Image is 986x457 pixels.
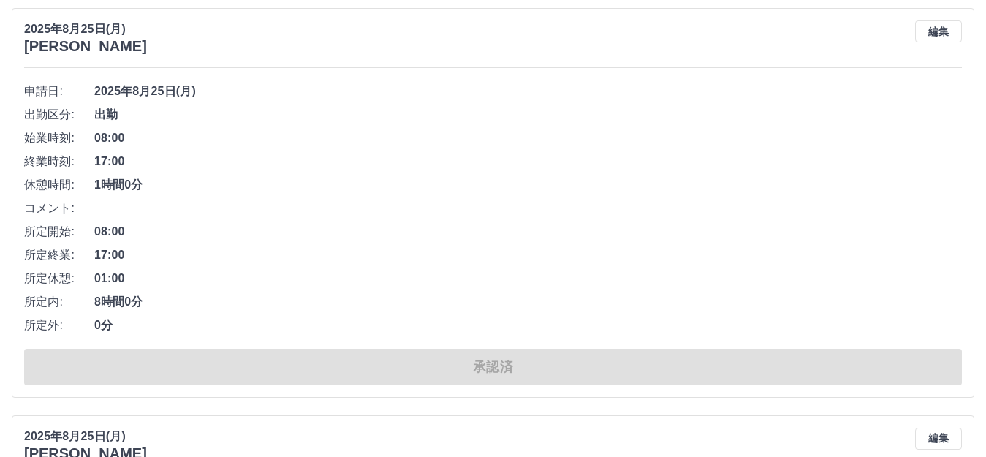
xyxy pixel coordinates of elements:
[94,293,962,311] span: 8時間0分
[94,270,962,287] span: 01:00
[94,153,962,170] span: 17:00
[94,223,962,241] span: 08:00
[24,83,94,100] span: 申請日:
[915,20,962,42] button: 編集
[94,317,962,334] span: 0分
[24,200,94,217] span: コメント:
[24,38,147,55] h3: [PERSON_NAME]
[24,270,94,287] span: 所定休憩:
[94,106,962,124] span: 出勤
[24,317,94,334] span: 所定外:
[94,83,962,100] span: 2025年8月25日(月)
[24,293,94,311] span: 所定内:
[24,246,94,264] span: 所定終業:
[94,246,962,264] span: 17:00
[24,20,147,38] p: 2025年8月25日(月)
[24,129,94,147] span: 始業時刻:
[915,428,962,450] button: 編集
[24,223,94,241] span: 所定開始:
[94,129,962,147] span: 08:00
[94,176,962,194] span: 1時間0分
[24,106,94,124] span: 出勤区分:
[24,428,147,445] p: 2025年8月25日(月)
[24,153,94,170] span: 終業時刻:
[24,176,94,194] span: 休憩時間:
